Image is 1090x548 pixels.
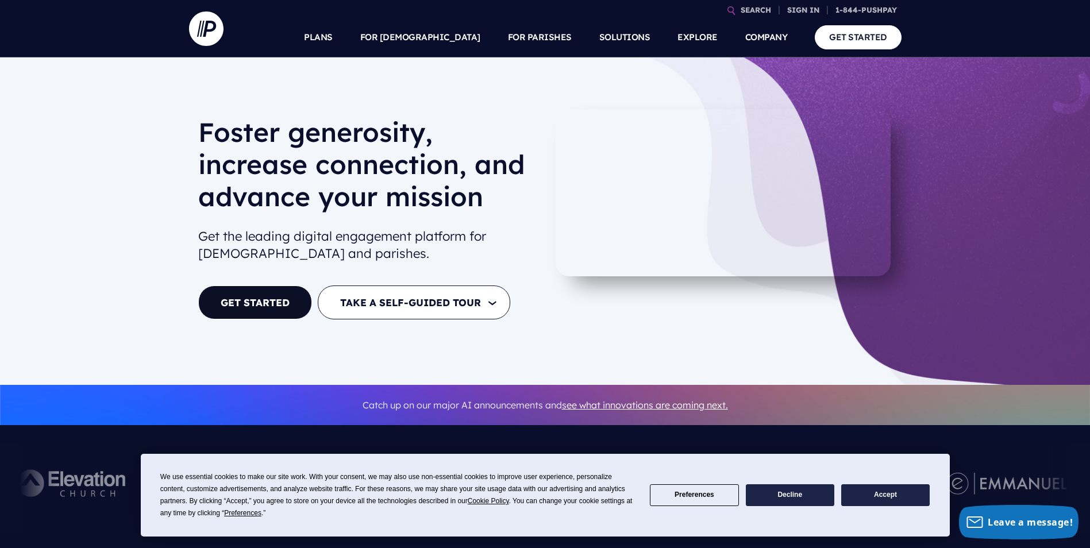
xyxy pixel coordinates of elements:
img: Pushpay_Logo__CCM [179,451,270,515]
h2: Get the leading digital engagement platform for [DEMOGRAPHIC_DATA] and parishes. [198,223,536,268]
div: Cookie Consent Prompt [141,454,950,537]
a: SOLUTIONS [599,17,650,57]
div: We use essential cookies to make our site work. With your consent, we may also use non-essential ... [160,471,636,519]
button: Leave a message! [959,505,1079,539]
a: see what innovations are coming next. [562,399,728,411]
button: Decline [746,484,834,507]
span: Cookie Policy [468,497,509,505]
img: Central Church Henderson NV [781,451,919,515]
a: GET STARTED [815,25,902,49]
h1: Foster generosity, increase connection, and advance your mission [198,116,536,222]
button: Preferences [650,484,738,507]
a: FOR [DEMOGRAPHIC_DATA] [360,17,480,57]
span: Leave a message! [988,516,1073,528]
a: PLANS [304,17,333,57]
span: Preferences [224,509,261,517]
a: FOR PARISHES [508,17,572,57]
button: TAKE A SELF-GUIDED TOUR [318,285,510,319]
a: GET STARTED [198,285,312,319]
p: Catch up on our major AI announcements and [198,392,892,418]
a: EXPLORE [677,17,718,57]
a: COMPANY [745,17,788,57]
img: Pushpay_Logo__NorthPoint [298,451,456,515]
button: Accept [841,484,930,507]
